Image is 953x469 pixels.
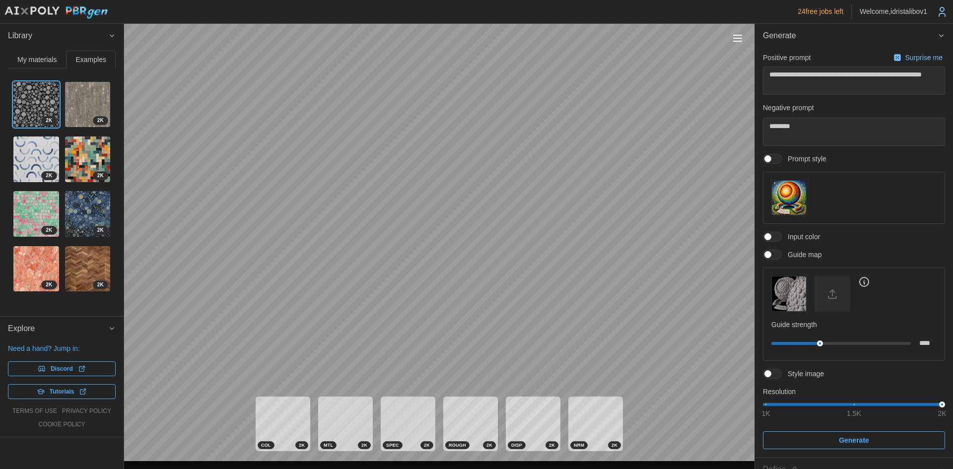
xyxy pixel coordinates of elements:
[8,343,116,353] p: Need a hand? Jump in:
[97,281,104,289] span: 2 K
[97,117,104,125] span: 2 K
[763,431,945,449] button: Generate
[860,6,927,16] p: Welcome, idristalibov1
[97,226,104,234] span: 2 K
[13,136,59,182] img: 3lq3cu2JvZiq5bUSymgG
[782,250,821,260] span: Guide map
[424,442,430,449] span: 2 K
[65,81,111,128] a: ngI1gUpNHaJX3lyJoShn2K
[612,442,617,449] span: 2 K
[65,246,111,292] img: 7W30H3GteWHjCkbJfp3T
[51,362,73,376] span: Discord
[324,442,333,449] span: MTL
[771,276,807,311] button: Guide map
[97,172,104,180] span: 2 K
[798,6,843,16] p: 24 free jobs left
[65,191,111,237] img: 3E0UQC95wUp78nkCzAdU
[782,232,820,242] span: Input color
[17,56,57,63] span: My materials
[755,24,953,48] button: Generate
[839,432,869,449] span: Generate
[8,384,116,399] a: Tutorials
[13,191,60,237] a: rmQvcRwbNSCJEe6pTfJC2K
[65,82,111,128] img: ngI1gUpNHaJX3lyJoShn
[511,442,522,449] span: DISP
[13,191,59,237] img: rmQvcRwbNSCJEe6pTfJC
[8,361,116,376] a: Discord
[772,181,806,215] img: Prompt style
[574,442,584,449] span: NRM
[763,53,811,63] p: Positive prompt
[771,180,807,215] button: Prompt style
[65,136,111,183] a: 7fsCwJiRL3kBdwDnQniT2K
[772,276,806,311] img: Guide map
[261,442,271,449] span: COL
[763,387,945,397] p: Resolution
[8,317,108,341] span: Explore
[46,281,52,289] span: 2 K
[4,6,108,19] img: AIxPoly PBRgen
[782,369,824,379] span: Style image
[386,442,399,449] span: SPEC
[905,53,945,63] p: Surprise me
[782,154,826,164] span: Prompt style
[755,48,953,457] div: Generate
[8,24,108,48] span: Library
[361,442,367,449] span: 2 K
[763,103,945,113] p: Negative prompt
[12,407,57,415] a: terms of use
[13,246,60,292] a: nNLoz7BvrHNDGsIkGEWe2K
[65,136,111,182] img: 7fsCwJiRL3kBdwDnQniT
[486,442,492,449] span: 2 K
[891,51,945,65] button: Surprise me
[38,420,85,429] a: cookie policy
[65,246,111,292] a: 7W30H3GteWHjCkbJfp3T2K
[731,31,745,45] button: Toggle viewport controls
[76,56,106,63] span: Examples
[771,320,937,330] p: Guide strength
[13,136,60,183] a: 3lq3cu2JvZiq5bUSymgG2K
[50,385,74,399] span: Tutorials
[13,82,59,128] img: KVb5AZZcm50jiSgLad2X
[46,226,52,234] span: 2 K
[449,442,466,449] span: ROUGH
[763,24,938,48] span: Generate
[13,246,59,292] img: nNLoz7BvrHNDGsIkGEWe
[65,191,111,237] a: 3E0UQC95wUp78nkCzAdU2K
[299,442,305,449] span: 2 K
[549,442,555,449] span: 2 K
[46,117,52,125] span: 2 K
[46,172,52,180] span: 2 K
[62,407,111,415] a: privacy policy
[13,81,60,128] a: KVb5AZZcm50jiSgLad2X2K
